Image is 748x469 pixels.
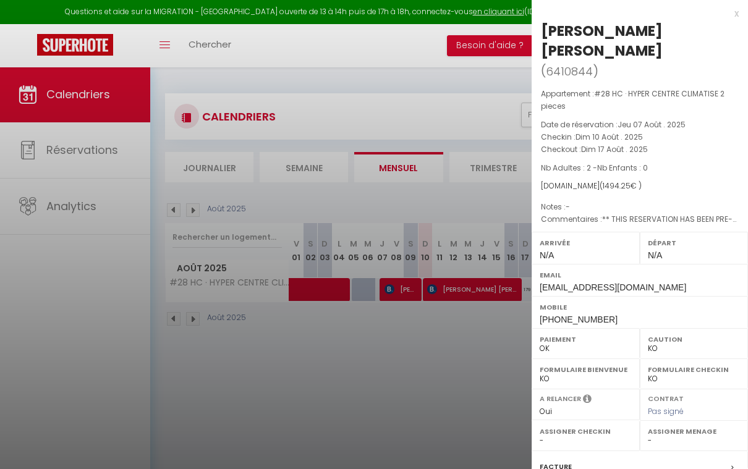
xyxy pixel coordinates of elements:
[603,180,631,191] span: 1494.25
[541,213,739,226] p: Commentaires :
[532,6,739,21] div: x
[648,237,740,249] label: Départ
[648,425,740,437] label: Assigner Menage
[541,131,739,143] p: Checkin :
[541,119,739,131] p: Date de réservation :
[540,425,632,437] label: Assigner Checkin
[540,282,686,292] span: [EMAIL_ADDRESS][DOMAIN_NAME]
[540,333,632,345] label: Paiement
[541,21,739,61] div: [PERSON_NAME] [PERSON_NAME]
[540,315,618,324] span: [PHONE_NUMBER]
[600,180,642,191] span: ( € )
[648,333,740,345] label: Caution
[540,394,581,404] label: A relancer
[540,237,632,249] label: Arrivée
[541,62,598,80] span: ( )
[597,163,648,173] span: Nb Enfants : 0
[541,180,739,192] div: [DOMAIN_NAME]
[566,201,570,212] span: -
[540,363,632,376] label: Formulaire Bienvenue
[540,301,740,313] label: Mobile
[541,88,725,111] span: #28 HC · HYPER CENTRE CLIMATISE 2 pieces
[540,250,554,260] span: N/A
[648,363,740,376] label: Formulaire Checkin
[541,163,648,173] span: Nb Adultes : 2 -
[648,406,684,416] span: Pas signé
[581,144,648,154] span: Dim 17 Août . 2025
[618,119,686,130] span: Jeu 07 Août . 2025
[541,201,739,213] p: Notes :
[583,394,592,407] i: Sélectionner OUI si vous souhaiter envoyer les séquences de messages post-checkout
[541,143,739,156] p: Checkout :
[546,64,593,79] span: 6410844
[648,250,662,260] span: N/A
[648,394,684,402] label: Contrat
[696,417,748,469] iframe: LiveChat chat widget
[540,269,740,281] label: Email
[576,132,643,142] span: Dim 10 Août . 2025
[541,88,739,112] p: Appartement :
